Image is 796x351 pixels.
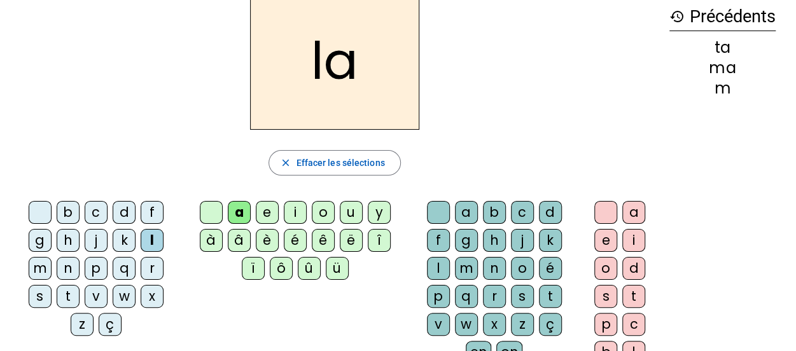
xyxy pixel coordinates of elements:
[511,257,534,280] div: o
[455,285,478,308] div: q
[539,201,562,224] div: d
[228,201,251,224] div: a
[594,285,617,308] div: s
[85,201,108,224] div: c
[113,201,136,224] div: d
[85,285,108,308] div: v
[622,313,645,336] div: c
[511,313,534,336] div: z
[539,285,562,308] div: t
[483,313,506,336] div: x
[594,229,617,252] div: e
[669,9,685,24] mat-icon: history
[427,313,450,336] div: v
[455,229,478,252] div: g
[368,201,391,224] div: y
[99,313,122,336] div: ç
[298,257,321,280] div: û
[622,257,645,280] div: d
[427,257,450,280] div: l
[57,201,80,224] div: b
[483,229,506,252] div: h
[279,157,291,169] mat-icon: close
[312,229,335,252] div: ê
[455,201,478,224] div: a
[141,201,164,224] div: f
[312,201,335,224] div: o
[113,257,136,280] div: q
[29,229,52,252] div: g
[200,229,223,252] div: à
[284,201,307,224] div: i
[669,3,776,31] h3: Précédents
[622,229,645,252] div: i
[669,40,776,55] div: ta
[242,257,265,280] div: ï
[669,60,776,76] div: ma
[85,229,108,252] div: j
[141,285,164,308] div: x
[539,257,562,280] div: é
[669,81,776,96] div: m
[29,257,52,280] div: m
[368,229,391,252] div: î
[269,150,400,175] button: Effacer les sélections
[296,155,384,170] span: Effacer les sélections
[85,257,108,280] div: p
[483,257,506,280] div: n
[57,285,80,308] div: t
[511,201,534,224] div: c
[113,285,136,308] div: w
[57,257,80,280] div: n
[57,229,80,252] div: h
[483,285,506,308] div: r
[511,229,534,252] div: j
[340,229,363,252] div: ë
[113,229,136,252] div: k
[539,229,562,252] div: k
[340,201,363,224] div: u
[29,285,52,308] div: s
[71,313,94,336] div: z
[511,285,534,308] div: s
[256,201,279,224] div: e
[141,257,164,280] div: r
[141,229,164,252] div: l
[622,201,645,224] div: a
[284,229,307,252] div: é
[228,229,251,252] div: â
[594,313,617,336] div: p
[455,257,478,280] div: m
[594,257,617,280] div: o
[326,257,349,280] div: ü
[539,313,562,336] div: ç
[270,257,293,280] div: ô
[483,201,506,224] div: b
[427,229,450,252] div: f
[622,285,645,308] div: t
[427,285,450,308] div: p
[455,313,478,336] div: w
[256,229,279,252] div: è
